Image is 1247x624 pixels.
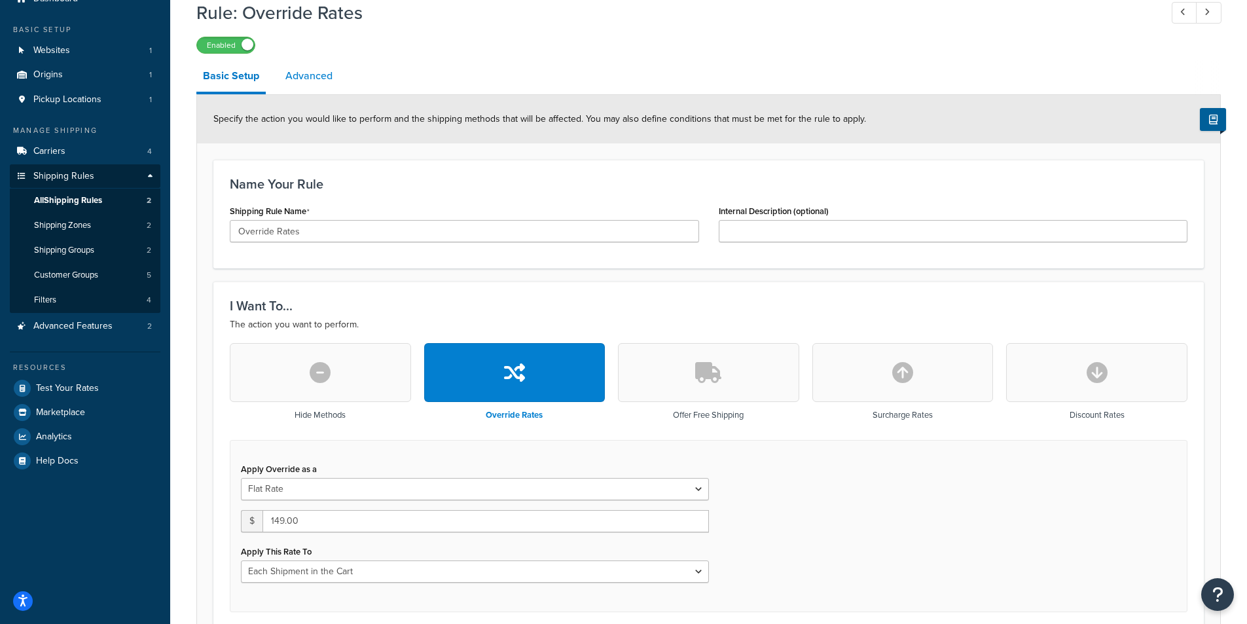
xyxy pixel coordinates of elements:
[36,407,85,418] span: Marketplace
[10,189,160,213] a: AllShipping Rules2
[10,213,160,238] li: Shipping Zones
[147,245,151,256] span: 2
[147,321,152,332] span: 2
[10,164,160,314] li: Shipping Rules
[34,295,56,306] span: Filters
[33,45,70,56] span: Websites
[34,270,98,281] span: Customer Groups
[34,195,102,206] span: All Shipping Rules
[10,63,160,87] a: Origins1
[33,171,94,182] span: Shipping Rules
[33,321,113,332] span: Advanced Features
[295,411,346,420] h3: Hide Methods
[10,39,160,63] a: Websites1
[213,112,866,126] span: Specify the action you would like to perform and the shipping methods that will be affected. You ...
[10,63,160,87] li: Origins
[10,449,160,473] a: Help Docs
[873,411,933,420] h3: Surcharge Rates
[36,456,79,467] span: Help Docs
[10,362,160,373] div: Resources
[197,37,255,53] label: Enabled
[10,314,160,339] li: Advanced Features
[10,238,160,263] li: Shipping Groups
[36,383,99,394] span: Test Your Rates
[149,69,152,81] span: 1
[147,146,152,157] span: 4
[33,69,63,81] span: Origins
[241,510,262,532] span: $
[147,220,151,231] span: 2
[241,547,312,557] label: Apply This Rate To
[147,295,151,306] span: 4
[10,125,160,136] div: Manage Shipping
[1200,108,1226,131] button: Show Help Docs
[719,206,829,216] label: Internal Description (optional)
[33,146,65,157] span: Carriers
[486,411,543,420] h3: Override Rates
[36,431,72,443] span: Analytics
[10,263,160,287] li: Customer Groups
[149,45,152,56] span: 1
[10,314,160,339] a: Advanced Features2
[34,245,94,256] span: Shipping Groups
[147,195,151,206] span: 2
[10,88,160,112] li: Pickup Locations
[196,60,266,94] a: Basic Setup
[149,94,152,105] span: 1
[10,213,160,238] a: Shipping Zones2
[10,401,160,424] a: Marketplace
[10,24,160,35] div: Basic Setup
[230,206,310,217] label: Shipping Rule Name
[10,39,160,63] li: Websites
[10,139,160,164] li: Carriers
[10,164,160,189] a: Shipping Rules
[10,139,160,164] a: Carriers4
[230,299,1187,313] h3: I Want To...
[1196,2,1221,24] a: Next Record
[230,177,1187,191] h3: Name Your Rule
[33,94,101,105] span: Pickup Locations
[10,376,160,400] a: Test Your Rates
[279,60,339,92] a: Advanced
[10,263,160,287] a: Customer Groups5
[1201,578,1234,611] button: Open Resource Center
[147,270,151,281] span: 5
[10,425,160,449] a: Analytics
[10,88,160,112] a: Pickup Locations1
[10,288,160,312] a: Filters4
[241,464,317,474] label: Apply Override as a
[673,411,744,420] h3: Offer Free Shipping
[1172,2,1197,24] a: Previous Record
[10,238,160,263] a: Shipping Groups2
[230,317,1187,333] p: The action you want to perform.
[34,220,91,231] span: Shipping Zones
[1070,411,1125,420] h3: Discount Rates
[10,288,160,312] li: Filters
